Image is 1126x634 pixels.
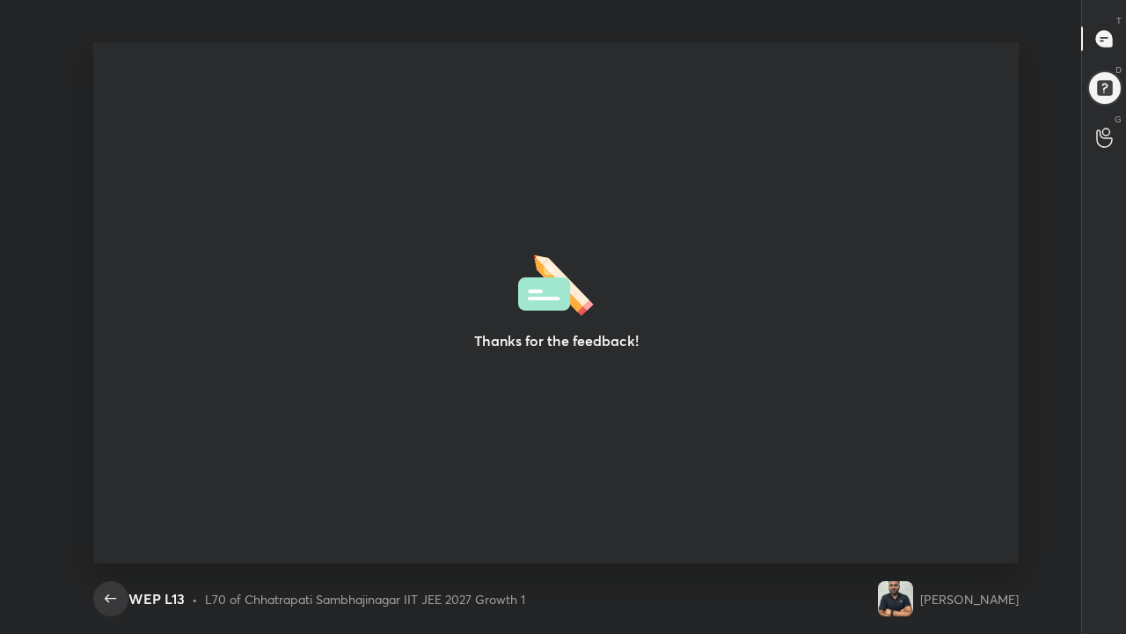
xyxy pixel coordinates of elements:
[205,590,525,608] div: L70 of Chhatrapati Sambhajinagar IIT JEE 2027 Growth 1
[474,330,639,351] h3: Thanks for the feedback!
[192,590,198,608] div: •
[1115,63,1122,77] p: D
[518,249,594,316] img: feedbackThanks.36dea665.svg
[878,581,913,616] img: 13743b0af8ac47088b4dc21eba1d392f.jpg
[920,590,1019,608] div: [PERSON_NAME]
[128,588,185,609] div: WEP L13
[1116,14,1122,27] p: T
[1115,113,1122,126] p: G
